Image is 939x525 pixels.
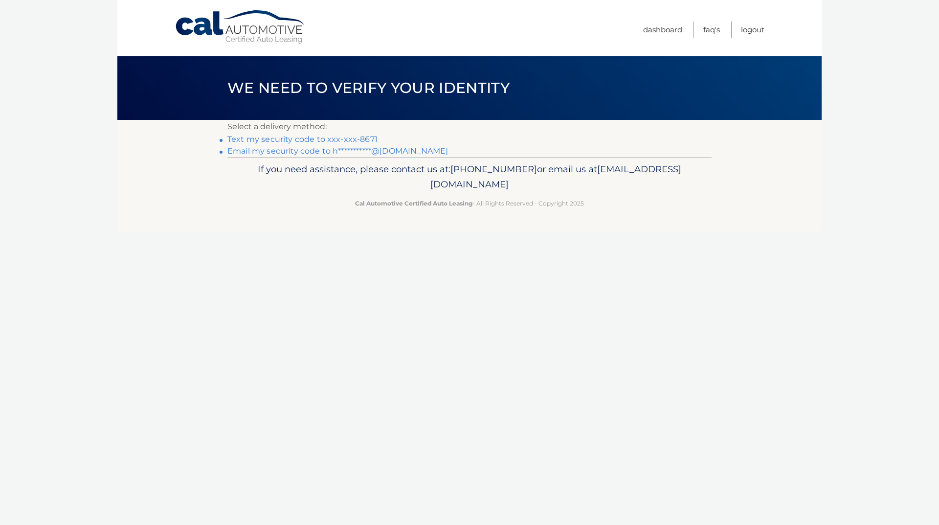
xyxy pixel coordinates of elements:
[741,22,764,38] a: Logout
[703,22,720,38] a: FAQ's
[234,161,705,193] p: If you need assistance, please contact us at: or email us at
[227,135,378,144] a: Text my security code to xxx-xxx-8671
[175,10,307,45] a: Cal Automotive
[643,22,682,38] a: Dashboard
[234,198,705,208] p: - All Rights Reserved - Copyright 2025
[227,79,510,97] span: We need to verify your identity
[355,200,472,207] strong: Cal Automotive Certified Auto Leasing
[450,163,537,175] span: [PHONE_NUMBER]
[227,120,712,134] p: Select a delivery method:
